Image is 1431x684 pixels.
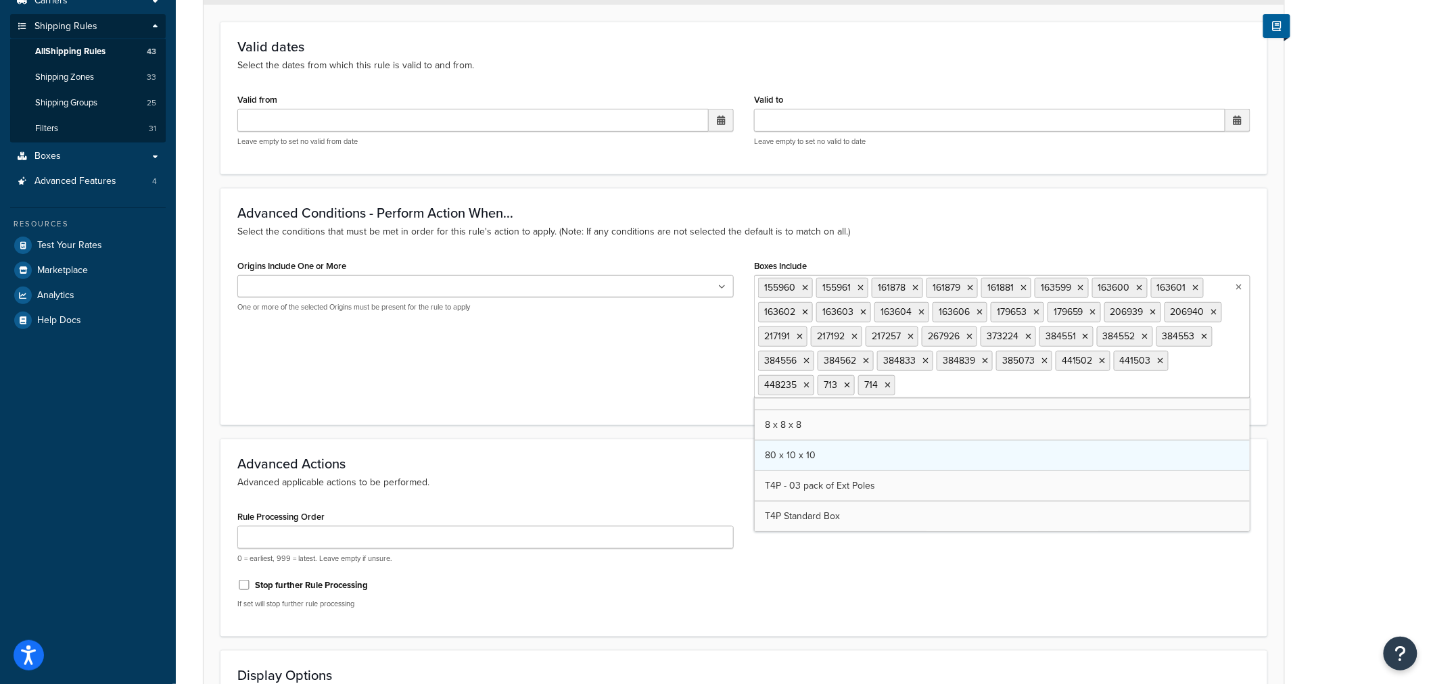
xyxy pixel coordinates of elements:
[10,233,166,258] a: Test Your Rates
[755,410,1250,440] a: 8 x 8 x 8
[1046,329,1076,343] span: 384551
[237,668,1250,683] h3: Display Options
[939,305,970,319] span: 163606
[34,21,97,32] span: Shipping Rules
[928,329,960,343] span: 267926
[754,95,783,105] label: Valid to
[255,579,368,591] label: Stop further Rule Processing
[35,123,58,135] span: Filters
[764,378,797,392] span: 448235
[10,14,166,39] a: Shipping Rules
[1041,280,1071,295] span: 163599
[1171,305,1204,319] span: 206940
[10,65,166,90] a: Shipping Zones33
[10,169,166,194] li: Advanced Features
[1103,329,1135,343] span: 384552
[987,329,1018,343] span: 373224
[237,58,1250,73] p: Select the dates from which this rule is valid to and from.
[987,280,1014,295] span: 161881
[10,39,166,64] a: AllShipping Rules43
[35,97,97,109] span: Shipping Groups
[37,290,74,301] span: Analytics
[765,387,814,401] span: 65 x 12 x 12
[237,205,1250,220] h3: Advanced Conditions - Perform Action When...
[237,456,1250,471] h3: Advanced Actions
[872,329,901,343] span: 217257
[883,353,916,368] span: 384833
[10,308,166,333] a: Help Docs
[755,471,1250,501] a: T4P - 03 pack of Ext Poles
[1163,329,1195,343] span: 384553
[765,418,801,432] span: 8 x 8 x 8
[10,169,166,194] a: Advanced Features4
[1110,305,1144,319] span: 206939
[237,302,734,312] p: One or more of the selected Origins must be present for the rule to apply
[824,353,856,368] span: 384562
[1157,280,1186,295] span: 163601
[147,72,156,83] span: 33
[10,116,166,141] a: Filters31
[1263,14,1290,38] button: Show Help Docs
[822,280,851,295] span: 155961
[10,14,166,143] li: Shipping Rules
[864,378,878,392] span: 714
[237,224,1250,239] p: Select the conditions that must be met in order for this rule's action to apply. (Note: If any co...
[237,475,1250,490] p: Advanced applicable actions to be performed.
[34,151,61,162] span: Boxes
[37,265,88,276] span: Marketplace
[10,218,166,230] div: Resources
[764,305,795,319] span: 163602
[822,305,853,319] span: 163603
[764,280,795,295] span: 155960
[37,315,81,326] span: Help Docs
[1384,637,1417,670] button: Open Resource Center
[147,46,156,57] span: 43
[34,176,116,187] span: Advanced Features
[1054,305,1083,319] span: 179659
[764,329,790,343] span: 217191
[237,261,346,271] label: Origins Include One or More
[237,39,1250,54] h3: Valid dates
[10,116,166,141] li: Filters
[237,599,734,609] p: If set will stop further rule processing
[237,137,734,147] p: Leave empty to set no valid from date
[149,123,156,135] span: 31
[10,283,166,308] a: Analytics
[943,353,975,368] span: 384839
[755,502,1250,531] a: T4P Standard Box
[10,258,166,283] a: Marketplace
[37,240,102,251] span: Test Your Rates
[881,305,912,319] span: 163604
[35,72,94,83] span: Shipping Zones
[1098,280,1130,295] span: 163600
[754,137,1250,147] p: Leave empty to set no valid to date
[1120,353,1151,368] span: 441503
[237,554,734,564] p: 0 = earliest, 999 = latest. Leave empty if unsure.
[765,479,875,493] span: T4P - 03 pack of Ext Poles
[147,97,156,109] span: 25
[997,305,1027,319] span: 179653
[878,280,906,295] span: 161878
[10,91,166,116] a: Shipping Groups25
[152,176,157,187] span: 4
[237,512,325,522] label: Rule Processing Order
[824,378,837,392] span: 713
[237,95,277,105] label: Valid from
[10,91,166,116] li: Shipping Groups
[754,261,807,271] label: Boxes Include
[765,509,840,523] span: T4P Standard Box
[764,353,797,368] span: 384556
[10,144,166,169] a: Boxes
[10,65,166,90] li: Shipping Zones
[35,46,105,57] span: All Shipping Rules
[755,441,1250,470] a: 80 x 10 x 10
[765,448,816,462] span: 80 x 10 x 10
[933,280,960,295] span: 161879
[1002,353,1035,368] span: 385073
[817,329,845,343] span: 217192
